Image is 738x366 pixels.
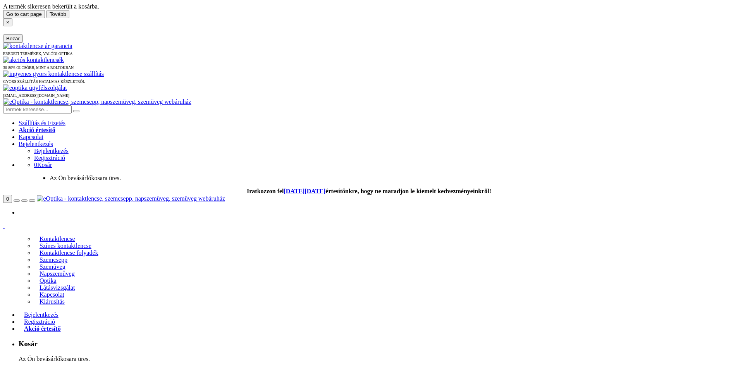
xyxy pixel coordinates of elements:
[284,188,326,194] a: [DATE][DATE]
[3,98,191,105] a: eOptika - kontaktlencse, szemcsepp, napszemüveg, szemüveg webáruház
[3,57,64,64] img: akciós kontaktlencsék
[19,141,53,147] a: Bejelentkezés
[3,79,85,84] span: GYORS SZÁLLÍTÁS HATALMAS KÉSZLETRŐL
[19,120,65,126] a: Szállítás és Fizetés
[19,320,66,338] a: Akció értesítő
[73,110,79,112] button: Keresés
[19,356,735,363] p: Az Ön bevásárlókosara üres.
[3,105,72,113] input: Termék keresése...
[34,162,52,168] a: 0Kosár
[37,195,225,202] img: eOptika.hu - Az Internet Optikája
[34,271,62,290] a: Optika
[37,162,52,168] span: Kosár
[3,34,23,43] button: Bezár
[34,155,65,161] a: Regisztráció
[19,313,60,331] a: Regisztráció
[6,196,9,202] span: 0
[19,306,64,324] a: Bejelentkezés
[3,52,72,56] span: EREDETI TERMÉKEK, VALÓDI OPTIKA
[3,65,74,70] span: 30-80% OLCSÓBB, MINT A BOLTOKBAN
[34,265,80,283] a: Napszemüveg
[3,70,104,77] img: ingyenes gyors kontaktlencse szállítás
[6,11,42,17] span: Go to cart page
[46,10,69,18] button: Tovább
[3,43,72,50] img: kontaktlencse ár garancia
[3,93,69,98] span: [EMAIL_ADDRESS][DOMAIN_NAME]
[50,175,735,182] p: Az Ön bevásárlókosara üres.
[3,84,67,91] img: eoptika ügyfélszolgálat
[34,162,37,168] span: 0
[3,10,45,18] button: Go to cart page
[3,195,12,203] button: 0
[34,278,81,297] a: Látásvizsgálat
[24,325,61,332] b: Akció értesítő
[34,258,71,276] a: Szemüveg
[34,292,70,311] a: Kiárusítás
[3,18,12,26] button: Bezár
[6,19,9,25] span: ×
[19,134,43,140] a: Kapcsolat
[34,244,104,262] a: Kontaktlencse folyadék
[34,148,69,154] a: Bejelentkezés
[34,230,81,248] a: Kontaktlencse
[34,285,70,304] a: Kapcsolat
[3,188,735,195] div: Iratkozzon fel értesítőnkre, hogy ne maradjon le kiemelt kedvezményeinkről!
[19,340,735,348] h3: Kosár
[3,98,191,105] img: eOptika.hu - Az Internet Optikája
[3,3,735,10] div: A termék sikeresen bekerült a kosárba.
[19,127,55,133] a: Akció értesítő
[50,11,66,17] span: Tovább
[34,237,97,255] a: Színes kontaktlencse
[34,251,73,269] a: Szemcsepp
